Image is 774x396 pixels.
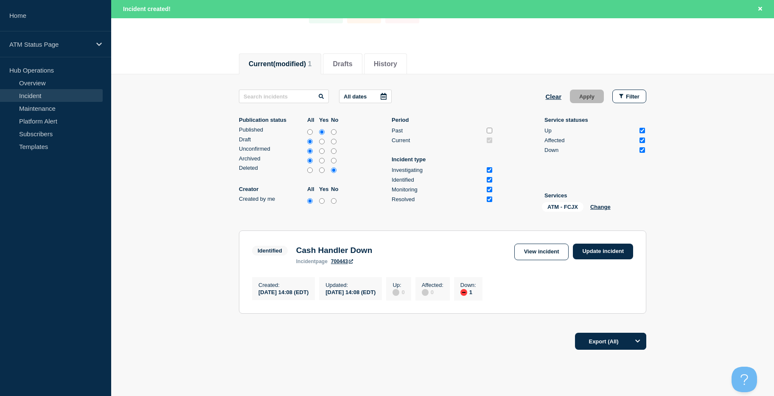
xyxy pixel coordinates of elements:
div: Unconfirmed [239,146,305,152]
input: no [331,197,337,205]
div: disabled [393,289,399,296]
div: [DATE] 14:08 (EDT) [325,288,376,295]
div: Deleted [239,165,305,171]
input: yes [319,197,325,205]
input: Identified [487,177,492,183]
p: Down : [460,282,476,288]
p: Created : [258,282,308,288]
input: Past [487,128,492,133]
div: Down [544,147,636,153]
div: Draft [239,136,305,143]
span: ATM - FCJX [542,202,583,212]
button: All dates [339,90,392,103]
span: Filter [626,93,639,100]
input: yes [319,166,325,174]
input: all [307,138,313,146]
input: yes [319,138,325,146]
div: Up [544,127,636,134]
div: Current [392,137,483,143]
label: No [331,186,341,192]
input: no [331,138,337,146]
input: no [331,166,337,174]
label: Yes [319,117,329,123]
input: Resolved [487,197,492,202]
label: All [307,186,317,192]
div: Investigating [392,167,483,173]
p: page [296,258,328,264]
div: published [239,126,341,136]
input: yes [319,147,325,155]
iframe: Help Scout Beacon - Open [732,367,757,392]
label: No [331,117,341,123]
input: all [307,197,313,205]
p: Affected : [422,282,443,288]
input: yes [319,128,325,136]
div: [DATE] 14:08 (EDT) [258,288,308,295]
label: Yes [319,186,329,192]
input: all [307,157,313,165]
p: Services [544,192,646,199]
p: Creator [239,186,305,192]
div: Affected [544,137,636,143]
button: Clear [545,90,561,103]
input: all [307,147,313,155]
input: Investigating [487,167,492,173]
p: Period [392,117,494,123]
div: deleted [239,165,341,174]
input: all [307,166,313,174]
button: Change [590,204,611,210]
div: Resolved [392,196,483,202]
h3: Cash Handler Down [296,246,372,255]
div: 0 [393,288,404,296]
span: incident [296,258,316,264]
div: Identified [392,177,483,183]
button: History [374,60,397,68]
div: down [460,289,467,296]
p: Updated : [325,282,376,288]
p: ATM Status Page [9,41,91,48]
p: All dates [344,93,367,100]
input: Search incidents [239,90,329,103]
button: Export (All) [575,333,646,350]
input: yes [319,157,325,165]
div: Created by me [239,196,305,202]
input: all [307,128,313,136]
input: no [331,147,337,155]
input: Current [487,138,492,143]
button: Drafts [333,60,352,68]
div: Archived [239,155,305,162]
div: Monitoring [392,186,483,193]
button: Current(modified) 1 [249,60,311,68]
span: 1 [308,60,312,67]
div: 0 [422,288,443,296]
a: 700443 [331,258,353,264]
p: Publication status [239,117,305,123]
div: draft [239,136,341,146]
button: Filter [612,90,646,103]
input: no [331,157,337,165]
label: All [307,117,317,123]
div: 1 [460,288,476,296]
p: Incident type [392,156,494,163]
div: unconfirmed [239,146,341,155]
span: Identified [252,246,288,256]
p: Up : [393,282,404,288]
button: Options [629,333,646,350]
a: View incident [514,244,569,260]
div: Past [392,127,483,134]
div: disabled [422,289,429,296]
a: Update incident [573,244,633,259]
div: createdByMe [239,196,341,205]
button: Apply [570,90,604,103]
span: (modified) [273,60,306,67]
input: Monitoring [487,187,492,192]
button: Close banner [755,4,766,14]
input: Down [639,147,645,153]
div: Published [239,126,305,133]
div: archived [239,155,341,165]
input: Up [639,128,645,133]
p: Service statuses [544,117,646,123]
input: no [331,128,337,136]
span: Incident created! [123,6,171,12]
input: Affected [639,138,645,143]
